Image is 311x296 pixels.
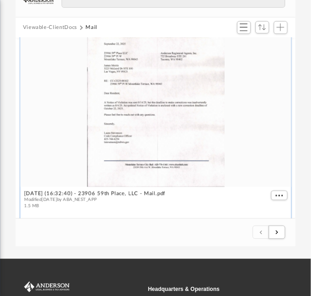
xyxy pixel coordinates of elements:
[85,23,97,32] button: Mail
[271,191,288,200] button: More options
[274,21,288,34] button: Add
[148,285,273,294] small: Headquarters & Operations
[255,21,269,34] button: Sort
[23,23,77,32] button: Viewable-ClientDocs
[237,21,251,34] button: Switch to List View
[16,38,296,218] div: grid
[24,197,165,203] span: Modified [DATE] by ABA_NEST_APP
[24,203,165,209] span: 1.5 MB
[16,282,71,292] img: Anderson Advisors Platinum Portal
[24,191,165,197] button: [DATE] (16:32:40) - 23906 59th Place, LLC - Mail.pdf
